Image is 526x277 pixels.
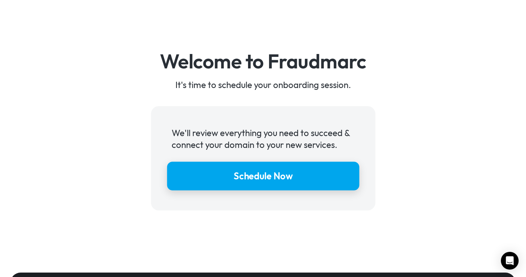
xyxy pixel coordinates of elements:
[172,127,355,162] div: We'll review everything you need to succeed & connect your domain to your new services. ‍
[501,252,519,270] div: Open Intercom Messenger
[151,79,375,91] div: It's time to schedule your onboarding session.
[151,51,375,71] h1: Welcome to Fraudmarc
[234,170,293,182] div: Schedule Now
[167,162,359,190] a: Schedule Now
